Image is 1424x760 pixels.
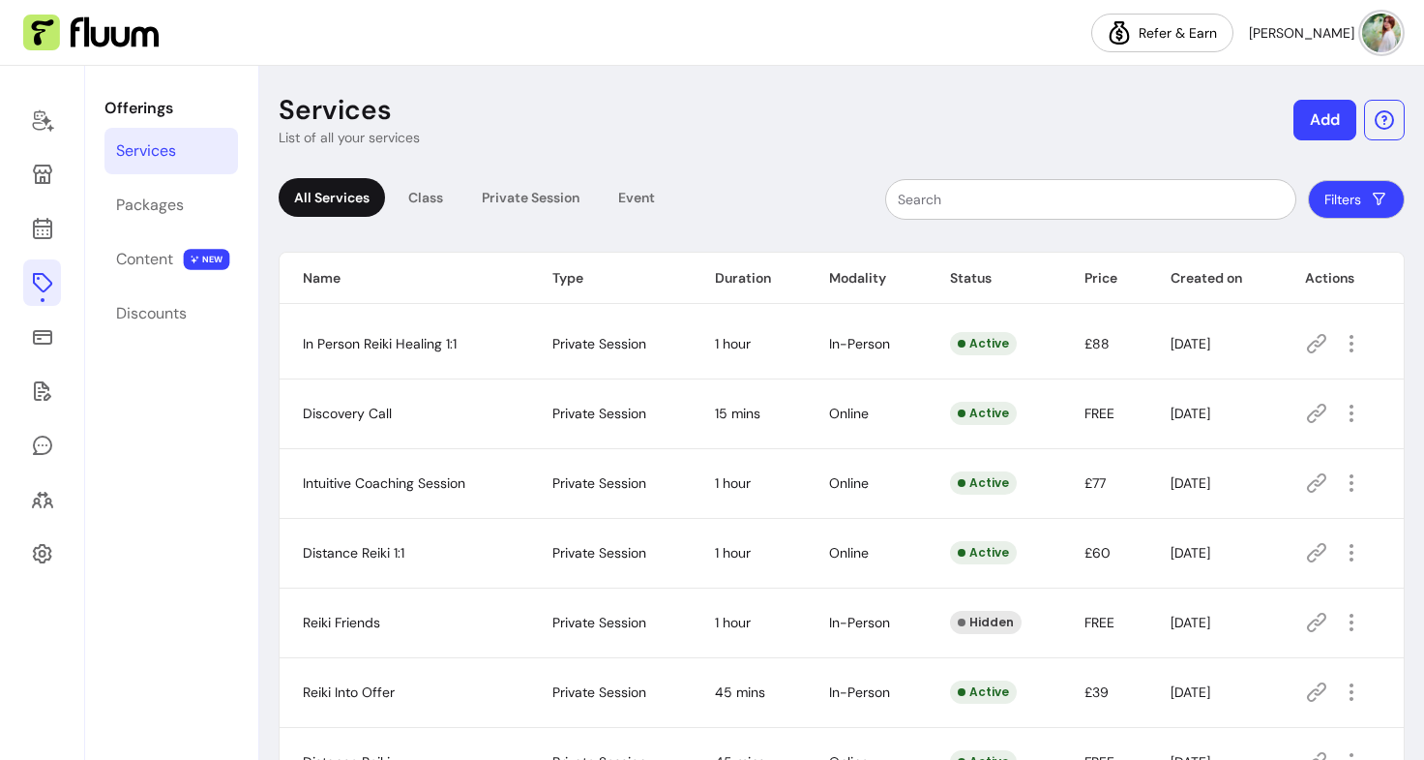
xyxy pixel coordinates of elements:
a: Settings [23,531,61,577]
span: [DATE] [1171,684,1210,701]
a: My Page [23,151,61,198]
div: Active [950,402,1017,425]
th: Actions [1282,253,1404,304]
div: Services [116,139,176,163]
a: Clients [23,476,61,523]
span: 15 mins [715,405,760,422]
div: Class [393,178,459,217]
span: Private Session [552,335,646,352]
span: Private Session [552,684,646,701]
input: Search [898,190,1284,209]
button: Add [1293,100,1356,140]
span: Intuitive Coaching Session [303,474,465,492]
span: [DATE] [1171,474,1210,492]
a: Services [104,128,238,174]
th: Modality [806,253,927,304]
span: Distance Reiki 1:1 [303,544,404,562]
span: In-Person [829,614,890,631]
div: Discounts [116,302,187,325]
span: Private Session [552,474,646,492]
span: 1 hour [715,474,751,492]
div: Private Session [466,178,595,217]
a: Packages [104,182,238,228]
button: Filters [1308,180,1405,219]
span: [DATE] [1171,335,1210,352]
div: Event [603,178,670,217]
div: Active [950,681,1017,704]
a: Home [23,97,61,143]
span: £39 [1084,684,1109,701]
p: Services [279,93,392,128]
span: FREE [1084,614,1114,631]
div: Packages [116,194,184,217]
span: 1 hour [715,544,751,562]
div: All Services [279,178,385,217]
a: Discounts [104,290,238,337]
span: NEW [184,249,230,270]
span: In-Person [829,335,890,352]
span: FREE [1084,405,1114,422]
th: Created on [1147,253,1282,304]
a: Forms [23,368,61,414]
span: £88 [1084,335,1110,352]
span: 45 mins [715,684,765,701]
a: Sales [23,314,61,360]
span: Discovery Call [303,405,392,422]
span: In Person Reiki Healing 1:1 [303,335,457,352]
span: Online [829,544,869,562]
span: [DATE] [1171,544,1210,562]
span: [DATE] [1171,614,1210,631]
span: Reiki Into Offer [303,684,395,701]
th: Status [927,253,1061,304]
img: Fluum Logo [23,15,159,51]
th: Duration [692,253,807,304]
img: avatar [1362,14,1401,52]
div: Content [116,248,173,271]
span: Online [829,405,869,422]
span: Private Session [552,405,646,422]
span: [DATE] [1171,405,1210,422]
button: avatar[PERSON_NAME] [1249,14,1401,52]
th: Name [280,253,529,304]
span: Private Session [552,614,646,631]
span: Online [829,474,869,492]
span: Reiki Friends [303,614,380,631]
div: Active [950,541,1017,564]
a: Offerings [23,259,61,306]
p: Offerings [104,97,238,120]
th: Price [1061,253,1146,304]
a: Refer & Earn [1091,14,1233,52]
p: List of all your services [279,128,420,147]
div: Active [950,471,1017,495]
a: Calendar [23,205,61,252]
div: Active [950,332,1017,355]
span: 1 hour [715,614,751,631]
a: My Messages [23,422,61,469]
span: £60 [1084,544,1111,562]
span: In-Person [829,684,890,701]
a: Content NEW [104,236,238,283]
span: [PERSON_NAME] [1249,23,1354,43]
div: Hidden [950,611,1022,634]
span: Private Session [552,544,646,562]
span: 1 hour [715,335,751,352]
span: £77 [1084,474,1106,492]
th: Type [529,253,692,304]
